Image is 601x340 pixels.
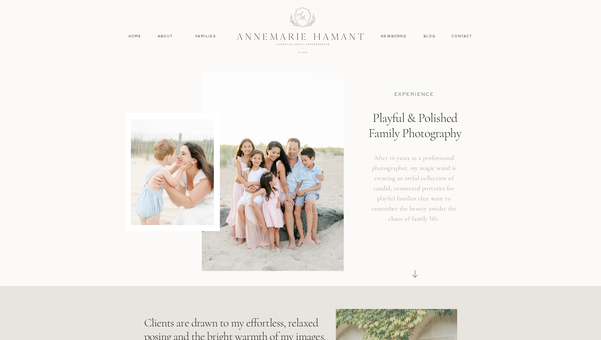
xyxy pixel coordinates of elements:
h1: Playful & Polished Family Photography [363,110,467,168]
a: Families [192,34,220,39]
a: contact [448,34,476,39]
a: About [156,34,175,39]
a: Home [126,34,144,39]
a: Newborns [379,34,409,39]
h3: After 16 years as a professional photographer, my magic wand is creating an artful collection of ... [368,153,461,234]
p: EXPERIENCE [375,91,453,98]
a: Blog [422,34,437,39]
